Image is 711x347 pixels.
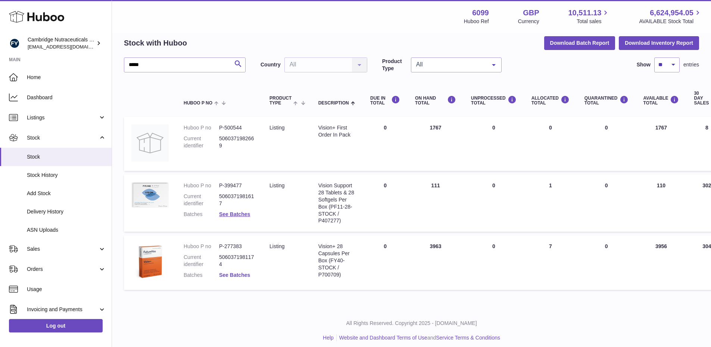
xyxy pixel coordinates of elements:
[471,96,517,106] div: UNPROCESSED Total
[27,266,98,273] span: Orders
[414,61,486,68] span: All
[184,272,219,279] dt: Batches
[382,58,407,72] label: Product Type
[318,101,349,106] span: Description
[518,18,539,25] div: Currency
[318,124,355,138] div: Vision+ First Order In Pack
[184,193,219,207] dt: Current identifier
[639,8,702,25] a: 6,624,954.05 AVAILABLE Stock Total
[464,117,524,171] td: 0
[643,96,679,106] div: AVAILABLE Total
[184,101,212,106] span: Huboo P no
[27,74,106,81] span: Home
[636,235,687,290] td: 3956
[28,44,110,50] span: [EMAIL_ADDRESS][DOMAIN_NAME]
[27,208,106,215] span: Delivery History
[524,235,577,290] td: 7
[124,38,187,48] h2: Stock with Huboo
[650,8,693,18] span: 6,624,954.05
[27,172,106,179] span: Stock History
[184,211,219,218] dt: Batches
[544,36,615,50] button: Download Batch Report
[219,193,255,207] dd: 5060371981617
[27,94,106,101] span: Dashboard
[568,8,601,18] span: 10,511.13
[408,117,464,171] td: 1767
[219,243,255,250] dd: P-277383
[636,117,687,171] td: 1767
[464,235,524,290] td: 0
[269,96,291,106] span: Product Type
[464,175,524,232] td: 0
[269,243,284,249] span: listing
[9,38,20,49] img: huboo@camnutra.com
[524,117,577,171] td: 0
[339,335,427,341] a: Website and Dashboard Terms of Use
[131,182,169,208] img: product image
[27,246,98,253] span: Sales
[363,175,408,232] td: 0
[27,226,106,234] span: ASN Uploads
[27,153,106,160] span: Stock
[363,235,408,290] td: 0
[184,135,219,149] dt: Current identifier
[436,335,500,341] a: Service Terms & Conditions
[184,254,219,268] dt: Current identifier
[577,18,610,25] span: Total sales
[184,243,219,250] dt: Huboo P no
[184,124,219,131] dt: Huboo P no
[318,243,355,278] div: Vision+ 28 Capsules Per Box (FY40-STOCK / P700709)
[9,319,103,332] a: Log out
[269,125,284,131] span: listing
[363,117,408,171] td: 0
[523,8,539,18] strong: GBP
[27,114,98,121] span: Listings
[28,36,95,50] div: Cambridge Nutraceuticals Ltd
[639,18,702,25] span: AVAILABLE Stock Total
[584,96,629,106] div: QUARANTINED Total
[531,96,570,106] div: ALLOCATED Total
[415,96,456,106] div: ON HAND Total
[568,8,610,25] a: 10,511.13 Total sales
[27,134,98,141] span: Stock
[219,211,250,217] a: See Batches
[472,8,489,18] strong: 6099
[27,286,106,293] span: Usage
[184,182,219,189] dt: Huboo P no
[269,182,284,188] span: listing
[118,320,705,327] p: All Rights Reserved. Copyright 2025 - [DOMAIN_NAME]
[219,272,250,278] a: See Batches
[131,124,169,162] img: product image
[637,61,651,68] label: Show
[219,182,255,189] dd: P-399477
[408,175,464,232] td: 111
[219,124,255,131] dd: P-500544
[370,96,400,106] div: DUE IN TOTAL
[131,243,169,280] img: product image
[219,135,255,149] dd: 5060371982669
[27,190,106,197] span: Add Stock
[27,306,98,313] span: Invoicing and Payments
[261,61,281,68] label: Country
[323,335,334,341] a: Help
[219,254,255,268] dd: 5060371981174
[619,36,699,50] button: Download Inventory Report
[605,182,608,188] span: 0
[318,182,355,224] div: Vision Support 28 Tablets & 28 Softgels Per Box (PF11-28-STOCK / P407277)
[337,334,500,341] li: and
[636,175,687,232] td: 110
[683,61,699,68] span: entries
[464,18,489,25] div: Huboo Ref
[605,243,608,249] span: 0
[605,125,608,131] span: 0
[408,235,464,290] td: 3963
[524,175,577,232] td: 1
